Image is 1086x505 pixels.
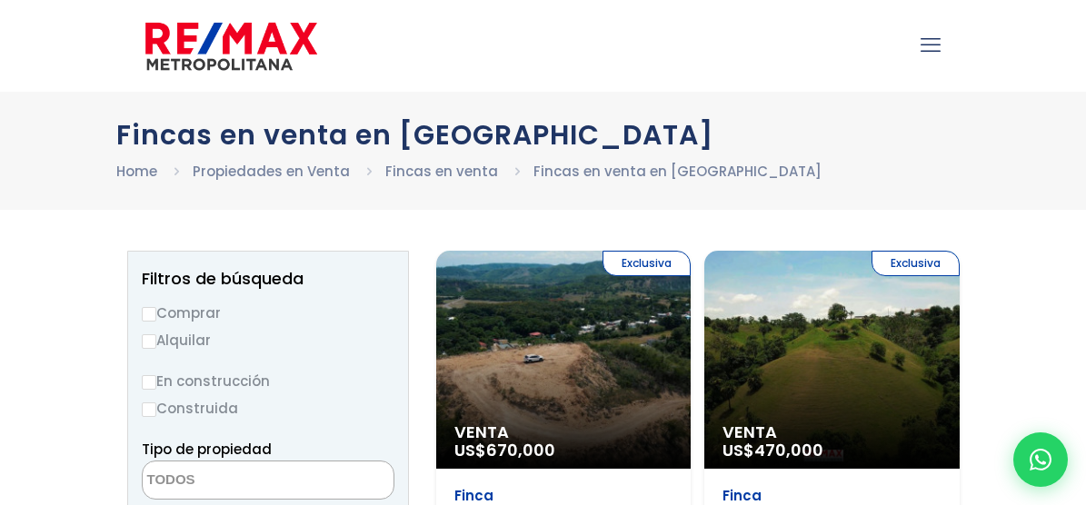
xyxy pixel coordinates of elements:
label: Alquilar [142,329,394,352]
a: mobile menu [915,30,946,61]
label: Comprar [142,302,394,324]
input: Comprar [142,307,156,322]
a: Fincas en venta [385,162,498,181]
h1: Fincas en venta en [GEOGRAPHIC_DATA] [116,119,971,151]
input: Construida [142,402,156,417]
span: Exclusiva [603,251,691,276]
span: Exclusiva [872,251,960,276]
input: En construcción [142,375,156,390]
span: Tipo de propiedad [142,440,272,459]
span: Venta [722,423,942,441]
p: Finca [722,487,942,505]
li: Fincas en venta en [GEOGRAPHIC_DATA] [533,160,822,183]
span: US$ [722,439,823,461]
label: Construida [142,397,394,420]
textarea: Search [143,461,319,500]
a: Propiedades en Venta [193,162,350,181]
p: Finca [454,487,673,505]
input: Alquilar [142,334,156,349]
span: US$ [454,439,555,461]
span: 470,000 [754,439,823,461]
a: Home [116,162,157,181]
img: remax-metropolitana-logo [145,19,317,74]
span: Venta [454,423,673,441]
span: 670,000 [486,439,555,461]
label: En construcción [142,370,394,392]
h2: Filtros de búsqueda [142,270,394,288]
